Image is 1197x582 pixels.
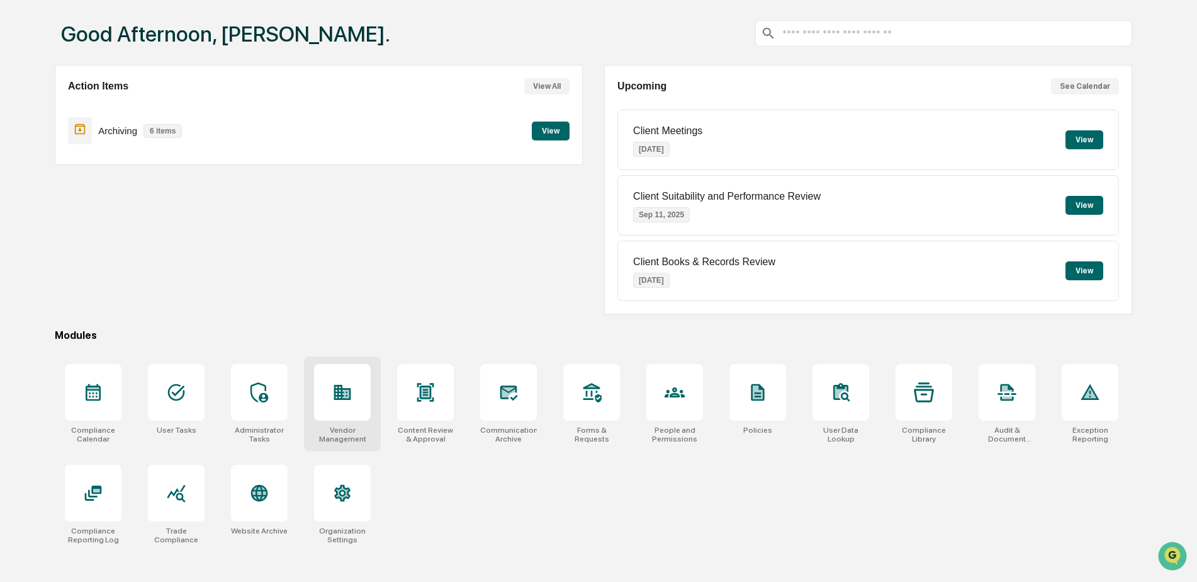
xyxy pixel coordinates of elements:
[98,125,137,136] p: Archiving
[231,527,288,535] div: Website Archive
[1051,78,1119,94] button: See Calendar
[82,333,223,379] div: The last one flagged is from [DATE]. I don't see any after that date.
[896,426,952,443] div: Compliance Library
[148,527,205,544] div: Trade Compliance
[65,426,121,443] div: Compliance Calendar
[106,88,110,98] span: •
[646,426,703,443] div: People and Permissions
[532,124,570,136] a: View
[524,78,570,94] button: View All
[633,125,702,137] p: Client Meetings
[218,388,233,403] button: Send
[314,426,371,443] div: Vendor Management
[633,256,775,268] p: Client Books & Records Review
[175,122,223,137] div: Thank you.
[633,191,821,202] p: Client Suitability and Performance Review
[1157,540,1191,574] iframe: Open customer support
[812,426,869,443] div: User Data Lookup
[231,426,288,443] div: Administrator Tasks
[1062,426,1118,443] div: Exception Reporting
[68,81,128,92] h2: Action Items
[47,16,211,76] p: Hi [PERSON_NAME] - thanks for flagging this! Let me look into this with the team and get back to ...
[1065,196,1103,215] button: View
[13,10,28,25] button: back
[617,81,666,92] h2: Upcoming
[314,527,371,544] div: Organization Settings
[61,21,390,47] h1: Good Afternoon, [PERSON_NAME].
[113,88,138,98] span: [DATE]
[633,207,690,222] p: Sep 11, 2025
[25,72,35,83] img: 1746055101610-c473b297-6a78-478c-a979-82029cc54cd1
[480,426,537,443] div: Communications Archive
[33,10,48,25] img: Go home
[82,177,223,237] div: Any progress regarding the SCHW trades that did not get flagged by the Trade Compliance Watch List?
[13,60,33,80] img: Jack Rasmussen
[65,527,121,544] div: Compliance Reporting Log
[633,273,670,288] p: [DATE]
[40,88,103,98] span: [PERSON_NAME]
[203,145,229,156] span: [DATE]
[55,329,1132,341] div: Modules
[397,426,454,443] div: Content Review & Approval
[979,426,1035,443] div: Audit & Document Logs
[1065,130,1103,149] button: View
[143,124,182,138] p: 6 items
[743,426,772,435] div: Policies
[82,255,223,316] div: I'm also concerned that there haven't been any new trades flagged by the Front Running module.
[157,426,196,435] div: User Tasks
[532,122,570,140] button: View
[633,142,670,157] p: [DATE]
[563,426,620,443] div: Forms & Requests
[1065,261,1103,280] button: View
